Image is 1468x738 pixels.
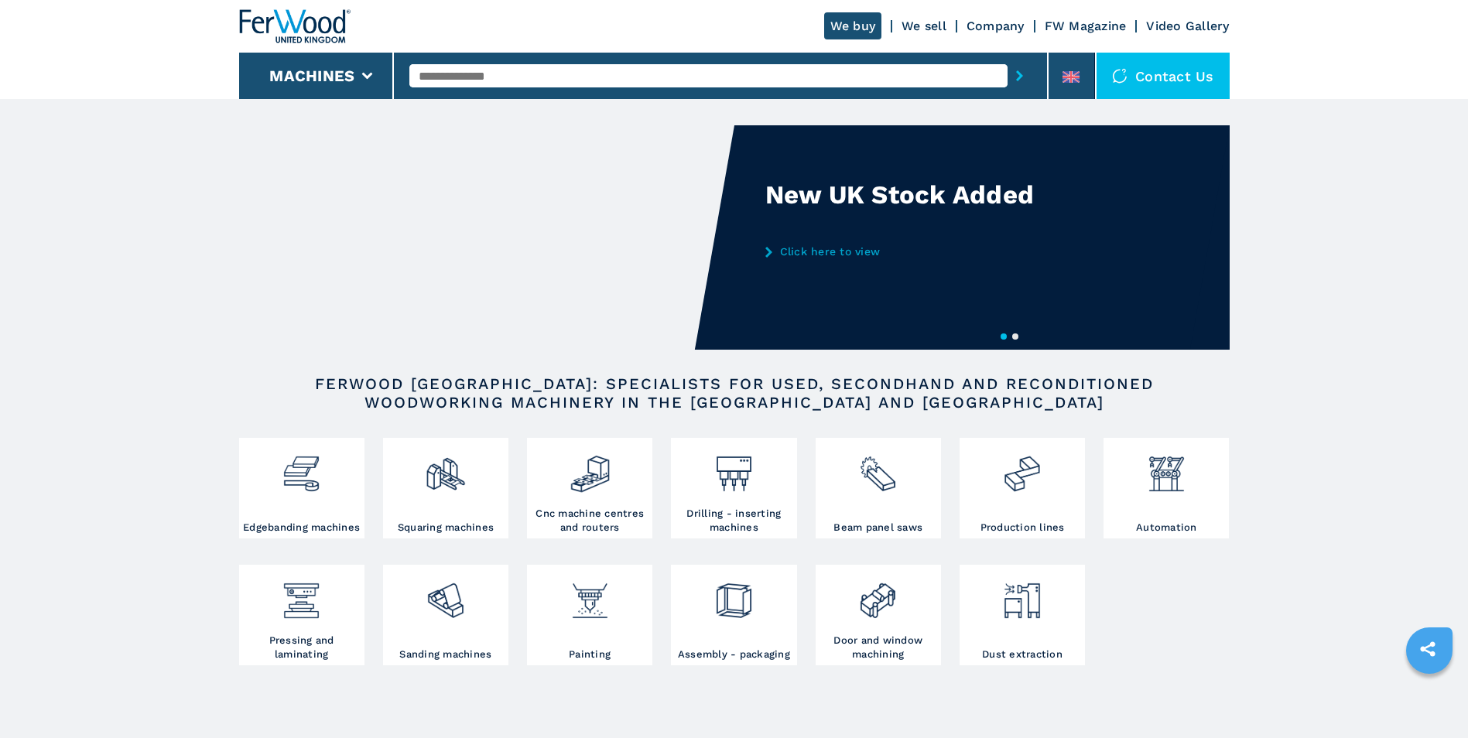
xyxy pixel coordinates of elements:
a: Edgebanding machines [239,438,364,538]
a: Production lines [960,438,1085,538]
h3: Pressing and laminating [243,634,361,661]
img: bordatrici_1.png [281,442,322,494]
img: Contact us [1112,68,1128,84]
img: squadratrici_2.png [425,442,466,494]
a: Drilling - inserting machines [671,438,796,538]
iframe: Chat [1402,668,1456,726]
a: sharethis [1408,630,1447,668]
h3: Automation [1136,521,1197,535]
h3: Assembly - packaging [678,647,790,661]
a: Assembly - packaging [671,565,796,665]
img: lavorazione_porte_finestre_2.png [857,569,898,621]
img: pressa-strettoia.png [281,569,322,621]
a: Click here to view [765,245,1069,258]
img: verniciatura_1.png [570,569,611,621]
button: Machines [269,67,354,85]
a: We buy [824,12,882,39]
a: Company [967,19,1025,33]
h3: Drilling - inserting machines [675,507,792,535]
img: automazione.png [1146,442,1187,494]
a: Automation [1104,438,1229,538]
img: New UK Stock Added [239,125,734,350]
h3: Production lines [980,521,1065,535]
h3: Painting [569,647,611,661]
h3: Edgebanding machines [243,521,360,535]
h3: Dust extraction [982,647,1063,661]
div: Contact us [1097,53,1230,99]
a: We sell [902,19,946,33]
a: Squaring machines [383,438,508,538]
a: Cnc machine centres and routers [527,438,652,538]
button: submit-button [1008,58,1032,94]
img: linee_di_produzione_2.png [1001,442,1042,494]
h3: Door and window machining [820,634,937,661]
a: Door and window machining [816,565,941,665]
h3: Squaring machines [398,521,494,535]
h3: Beam panel saws [833,521,922,535]
a: Sanding machines [383,565,508,665]
a: Dust extraction [960,565,1085,665]
a: Beam panel saws [816,438,941,538]
h3: Cnc machine centres and routers [531,507,648,535]
button: 1 [1001,333,1007,340]
h3: Sanding machines [399,647,491,661]
img: levigatrici_2.png [425,569,466,621]
h2: FERWOOD [GEOGRAPHIC_DATA]: SPECIALISTS FOR USED, SECONDHAND AND RECONDITIONED WOODWORKING MACHINE... [289,374,1180,412]
img: centro_di_lavoro_cnc_2.png [570,442,611,494]
img: Ferwood [239,9,351,43]
a: Video Gallery [1146,19,1229,33]
img: sezionatrici_2.png [857,442,898,494]
a: Pressing and laminating [239,565,364,665]
a: FW Magazine [1045,19,1127,33]
img: aspirazione_1.png [1001,569,1042,621]
img: montaggio_imballaggio_2.png [713,569,755,621]
button: 2 [1012,333,1018,340]
a: Painting [527,565,652,665]
img: foratrici_inseritrici_2.png [713,442,755,494]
